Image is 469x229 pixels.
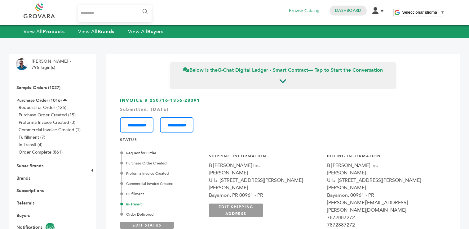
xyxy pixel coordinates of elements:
strong: Products [43,28,64,35]
a: Browse Catalog [289,7,320,14]
a: Seleccionar idioma​ [402,10,445,15]
div: [PERSON_NAME] [209,169,321,177]
a: Dashboard [335,8,361,13]
div: 7872887272 [327,221,439,229]
a: View AllBrands [78,28,114,35]
h3: INVOICE # 250716-1356-28391 [120,97,446,132]
strong: Brands [98,28,114,35]
a: Purchase Order (1016) [16,97,62,103]
strong: G-Chat Digital Ledger - Smart Contract [218,67,308,74]
div: Commercial Invoice Created [122,181,202,186]
div: Proforma Invoice Created [122,171,202,176]
a: Sample Orders (1027) [16,85,60,91]
h4: Shipping Information [209,154,321,162]
a: Super Brands [16,163,43,169]
a: Order Complete (861) [19,149,63,155]
div: Submitted: [DATE] [120,106,446,113]
div: Purchase Order Created [122,160,202,166]
a: Commercial Invoice Created (1) [19,127,81,133]
h4: Billing Information [327,154,439,162]
div: Urb. [STREET_ADDRESS][PERSON_NAME][PERSON_NAME] [209,177,321,191]
div: Request for Order [122,150,202,156]
a: Fulfillment (7) [19,134,45,140]
a: In-Transit (4) [19,142,42,148]
div: [PERSON_NAME][EMAIL_ADDRESS][PERSON_NAME][DOMAIN_NAME] [327,199,439,214]
div: [PERSON_NAME] [327,169,439,177]
a: Subscriptions [16,188,44,194]
li: [PERSON_NAME] - 795 login(s) [32,58,73,70]
span: Seleccionar idioma [402,10,437,15]
div: B [PERSON_NAME] Inc [327,162,439,169]
a: View AllBuyers [128,28,164,35]
div: 7872887272 [327,214,439,221]
a: Brands [16,175,30,181]
div: Bayamon, 00961 - PR [327,191,439,199]
a: Purchase Order Created (15) [19,112,76,118]
a: View AllProducts [24,28,65,35]
a: Buyers [16,213,30,218]
a: EDIT STATUS [120,222,174,229]
strong: Buyers [147,28,163,35]
div: Bayamon, PR 00961 - PR [209,191,321,199]
div: In-Transit [122,201,202,207]
a: Referrals [16,200,34,206]
a: Request for Order (125) [19,105,66,110]
span: ▼ [440,10,445,15]
div: Order Delivered [122,212,202,217]
a: EDIT SHIPPING ADDRESS [209,204,263,217]
h4: STATUS [120,137,446,146]
span: Below is the — Tap to Start the Conversation [183,67,383,74]
input: Search... [78,5,152,22]
div: B [PERSON_NAME] Inc [209,162,321,169]
div: Fulfillment [122,191,202,197]
div: Urb. [STREET_ADDRESS][PERSON_NAME][PERSON_NAME] [327,177,439,191]
a: Proforma Invoice Created (3) [19,119,75,125]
